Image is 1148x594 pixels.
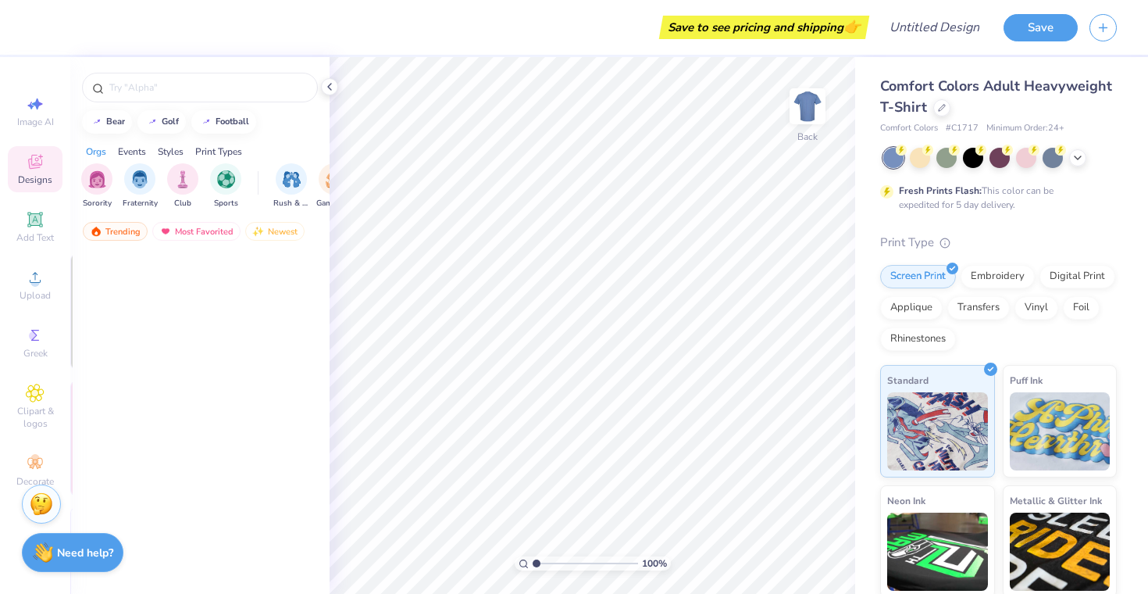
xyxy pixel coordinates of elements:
[81,163,112,209] button: filter button
[167,163,198,209] div: filter for Club
[792,91,823,122] img: Back
[663,16,865,39] div: Save to see pricing and shipping
[1039,265,1115,288] div: Digital Print
[880,296,943,320] div: Applique
[17,116,54,128] span: Image AI
[1063,296,1100,320] div: Foil
[899,184,982,197] strong: Fresh Prints Flash:
[880,122,938,135] span: Comfort Colors
[23,347,48,360] span: Greek
[316,163,352,209] div: filter for Game Day
[131,170,148,188] img: Fraternity Image
[91,117,103,127] img: trend_line.gif
[16,475,54,488] span: Decorate
[326,170,344,188] img: Game Day Image
[195,145,242,159] div: Print Types
[887,492,925,509] span: Neon Ink
[1010,492,1102,509] span: Metallic & Glitter Ink
[642,556,667,571] span: 100 %
[191,110,256,134] button: football
[1010,372,1043,388] span: Puff Ink
[986,122,1064,135] span: Minimum Order: 24 +
[273,163,309,209] button: filter button
[146,117,159,127] img: trend_line.gif
[1010,513,1111,591] img: Metallic & Glitter Ink
[946,122,979,135] span: # C1717
[273,163,309,209] div: filter for Rush & Bid
[83,198,112,209] span: Sorority
[210,163,241,209] button: filter button
[81,163,112,209] div: filter for Sorority
[86,145,106,159] div: Orgs
[162,117,179,126] div: golf
[316,198,352,209] span: Game Day
[152,222,241,241] div: Most Favorited
[1010,392,1111,471] img: Puff Ink
[316,163,352,209] button: filter button
[82,110,132,134] button: bear
[20,289,51,302] span: Upload
[216,117,249,126] div: football
[880,265,956,288] div: Screen Print
[200,117,212,127] img: trend_line.gif
[217,170,235,188] img: Sports Image
[16,231,54,244] span: Add Text
[797,130,818,144] div: Back
[880,327,956,351] div: Rhinestones
[887,392,988,471] img: Standard
[71,381,187,496] img: 9980f5e8-e6a1-4b4a-8839-2b0e9349023c
[1004,14,1078,41] button: Save
[843,17,861,36] span: 👉
[283,170,301,188] img: Rush & Bid Image
[167,163,198,209] button: filter button
[1014,296,1058,320] div: Vinyl
[108,80,308,95] input: Try "Alpha"
[18,174,52,186] span: Designs
[880,77,1112,116] span: Comfort Colors Adult Heavyweight T-Shirt
[137,110,186,134] button: golf
[123,163,158,209] button: filter button
[8,405,62,430] span: Clipart & logos
[90,226,102,237] img: trending.gif
[887,513,988,591] img: Neon Ink
[887,372,929,388] span: Standard
[961,265,1035,288] div: Embroidery
[877,12,992,43] input: Untitled Design
[123,163,158,209] div: filter for Fraternity
[174,170,191,188] img: Club Image
[123,198,158,209] span: Fraternity
[57,546,113,560] strong: Need help?
[273,198,309,209] span: Rush & Bid
[880,234,1117,252] div: Print Type
[118,145,146,159] div: Events
[159,226,172,237] img: most_fav.gif
[214,198,238,209] span: Sports
[210,163,241,209] div: filter for Sports
[947,296,1010,320] div: Transfers
[899,184,1091,212] div: This color can be expedited for 5 day delivery.
[83,222,148,241] div: Trending
[71,254,187,370] img: 3b9aba4f-e317-4aa7-a679-c95a879539bd
[158,145,184,159] div: Styles
[174,198,191,209] span: Club
[252,226,265,237] img: Newest.gif
[106,117,125,126] div: bear
[88,170,106,188] img: Sorority Image
[245,222,305,241] div: Newest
